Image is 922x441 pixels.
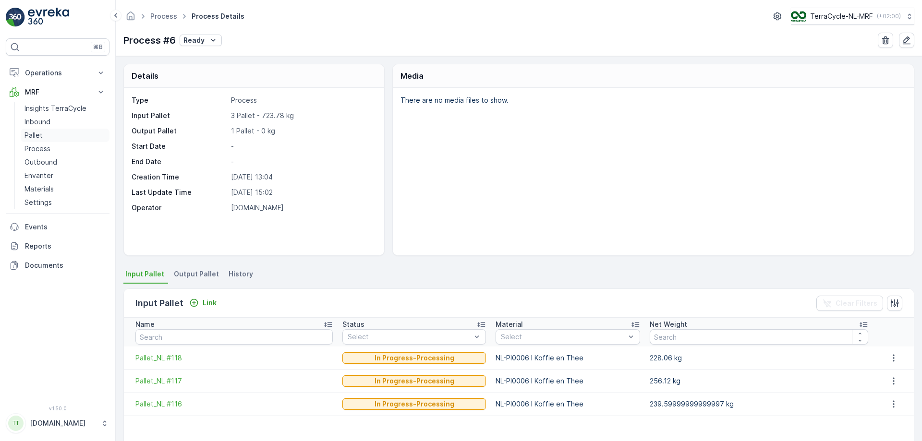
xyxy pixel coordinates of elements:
a: Pallet_NL #117 [135,376,333,386]
a: Pallet_NL #118 [135,353,333,363]
div: TT [8,416,24,431]
p: 3 Pallet - 723.78 kg [231,111,374,120]
a: Process [21,142,109,155]
p: Reports [25,241,106,251]
a: Inbound [21,115,109,129]
img: TC_v739CUj.png [791,11,806,22]
p: Outbound [24,157,57,167]
p: Start Date [132,142,227,151]
button: Ready [180,35,222,46]
p: Process [231,95,374,105]
a: Process [150,12,177,20]
a: Pallet_NL #116 [135,399,333,409]
input: Search [135,329,333,345]
a: Homepage [125,14,136,23]
p: Envanter [24,171,53,180]
p: Input Pallet [135,297,183,310]
p: Media [400,70,424,82]
p: Select [501,332,625,342]
img: logo [6,8,25,27]
p: Materials [24,184,54,194]
p: In Progress-Processing [375,376,454,386]
span: Input Pallet [125,269,164,279]
p: End Date [132,157,227,167]
p: Net Weight [650,320,687,329]
button: Operations [6,63,109,83]
p: Process [24,144,50,154]
p: Operator [132,203,227,213]
p: Last Update Time [132,188,227,197]
span: History [229,269,253,279]
button: MRF [6,83,109,102]
p: Pallet [24,131,43,140]
p: - [231,142,374,151]
a: Settings [21,196,109,209]
p: Output Pallet [132,126,227,136]
p: Status [342,320,364,329]
button: Link [185,297,220,309]
input: Search [650,329,868,345]
p: Material [496,320,523,329]
p: Documents [25,261,106,270]
span: Output Pallet [174,269,219,279]
a: Pallet [21,129,109,142]
p: MRF [25,87,90,97]
td: NL-PI0006 I Koffie en Thee [491,393,644,416]
td: 256.12 kg [645,369,873,393]
p: TerraCycle-NL-MRF [810,12,873,21]
span: Process Details [190,12,246,21]
p: Events [25,222,106,232]
p: Process #6 [123,33,176,48]
p: Select [348,332,471,342]
button: In Progress-Processing [342,352,486,364]
p: ⌘B [93,43,103,51]
a: Reports [6,237,109,256]
p: Input Pallet [132,111,227,120]
button: TerraCycle-NL-MRF(+02:00) [791,8,914,25]
p: Clear Filters [836,298,877,308]
p: 1 Pallet - 0 kg [231,126,374,136]
p: [DATE] 15:02 [231,188,374,197]
p: [DATE] 13:04 [231,172,374,182]
p: - [231,157,374,167]
a: Outbound [21,155,109,169]
p: Settings [24,198,52,207]
img: logo_light-DOdMpM7g.png [28,8,69,27]
button: In Progress-Processing [342,375,486,387]
button: Clear Filters [816,296,883,311]
a: Insights TerraCycle [21,102,109,115]
p: Name [135,320,155,329]
a: Documents [6,256,109,275]
a: Events [6,217,109,237]
td: 239.59999999999997 kg [645,393,873,416]
a: Materials [21,182,109,196]
button: TT[DOMAIN_NAME] [6,413,109,433]
p: ( +02:00 ) [877,12,901,20]
p: Creation Time [132,172,227,182]
button: In Progress-Processing [342,398,486,410]
p: Inbound [24,117,50,127]
p: Operations [25,68,90,78]
a: Envanter [21,169,109,182]
p: Details [132,70,158,82]
span: v 1.50.0 [6,405,109,411]
p: Type [132,95,227,105]
p: In Progress-Processing [375,353,454,363]
p: Insights TerraCycle [24,104,86,113]
p: Ready [183,36,205,45]
p: [DOMAIN_NAME] [231,203,374,213]
p: There are no media files to show. [400,95,904,105]
p: Link [203,298,217,308]
p: In Progress-Processing [375,399,454,409]
td: NL-PI0006 I Koffie en Thee [491,346,644,369]
td: 228.06 kg [645,346,873,369]
td: NL-PI0006 I Koffie en Thee [491,369,644,393]
p: [DOMAIN_NAME] [30,418,96,428]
